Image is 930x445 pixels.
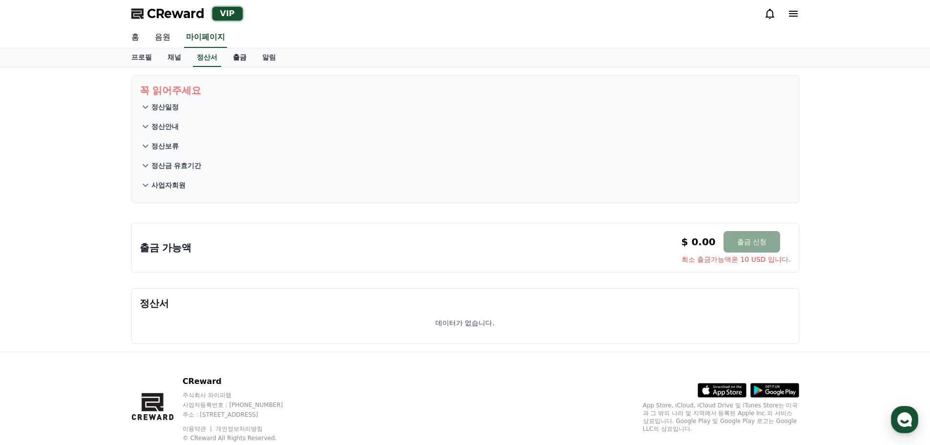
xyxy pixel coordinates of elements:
a: 알림 [254,48,284,67]
a: 홈 [124,27,147,48]
a: 음원 [147,27,178,48]
p: 출금 가능액 [140,241,192,254]
p: 주소 : [STREET_ADDRESS] [183,411,302,419]
button: 정산금 유효기간 [140,156,791,175]
a: 대화 [64,310,126,334]
button: 정산안내 [140,117,791,136]
button: 정산일정 [140,97,791,117]
button: 정산보류 [140,136,791,156]
button: 사업자회원 [140,175,791,195]
a: 출금 [225,48,254,67]
p: 정산일정 [151,102,179,112]
span: CReward [147,6,205,21]
p: 정산안내 [151,122,179,131]
p: 꼭 읽어주세요 [140,84,791,97]
a: 개인정보처리방침 [216,425,263,432]
p: © CReward All Rights Reserved. [183,434,302,442]
span: 대화 [89,325,101,333]
p: 사업자등록번호 : [PHONE_NUMBER] [183,401,302,409]
p: 주식회사 와이피랩 [183,391,302,399]
p: 데이터가 없습니다. [435,318,495,328]
a: 설정 [126,310,187,334]
p: CReward [183,376,302,387]
a: 홈 [3,310,64,334]
p: 정산금 유효기간 [151,161,202,170]
a: 채널 [160,48,189,67]
a: 이용약관 [183,425,213,432]
button: 출금 신청 [723,231,780,253]
span: 홈 [31,324,37,332]
span: 최소 출금가능액은 10 USD 입니다. [682,254,791,264]
p: App Store, iCloud, iCloud Drive 및 iTunes Store는 미국과 그 밖의 나라 및 지역에서 등록된 Apple Inc.의 서비스 상표입니다. Goo... [643,402,799,433]
p: $ 0.00 [682,235,716,249]
a: 프로필 [124,48,160,67]
div: VIP [212,7,243,21]
p: 사업자회원 [151,180,186,190]
p: 정산보류 [151,141,179,151]
p: 정산서 [140,297,791,310]
span: 설정 [151,324,163,332]
a: CReward [131,6,205,21]
a: 정산서 [193,48,221,67]
a: 마이페이지 [184,27,227,48]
